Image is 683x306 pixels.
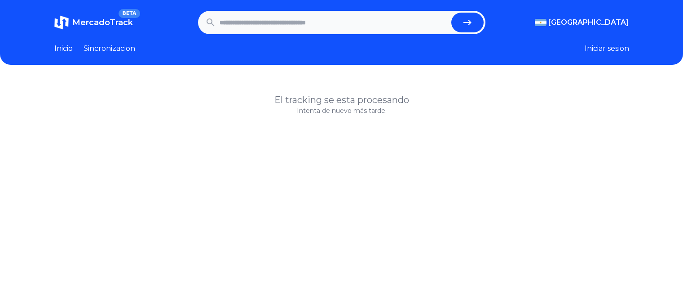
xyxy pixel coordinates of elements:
span: [GEOGRAPHIC_DATA] [548,17,629,28]
span: MercadoTrack [72,18,133,27]
button: [GEOGRAPHIC_DATA] [535,17,629,28]
p: Intenta de nuevo más tarde. [54,106,629,115]
h1: El tracking se esta procesando [54,94,629,106]
a: Inicio [54,43,73,54]
span: BETA [119,9,140,18]
a: Sincronizacion [84,43,135,54]
img: Argentina [535,19,546,26]
a: MercadoTrackBETA [54,15,133,30]
img: MercadoTrack [54,15,69,30]
button: Iniciar sesion [585,43,629,54]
